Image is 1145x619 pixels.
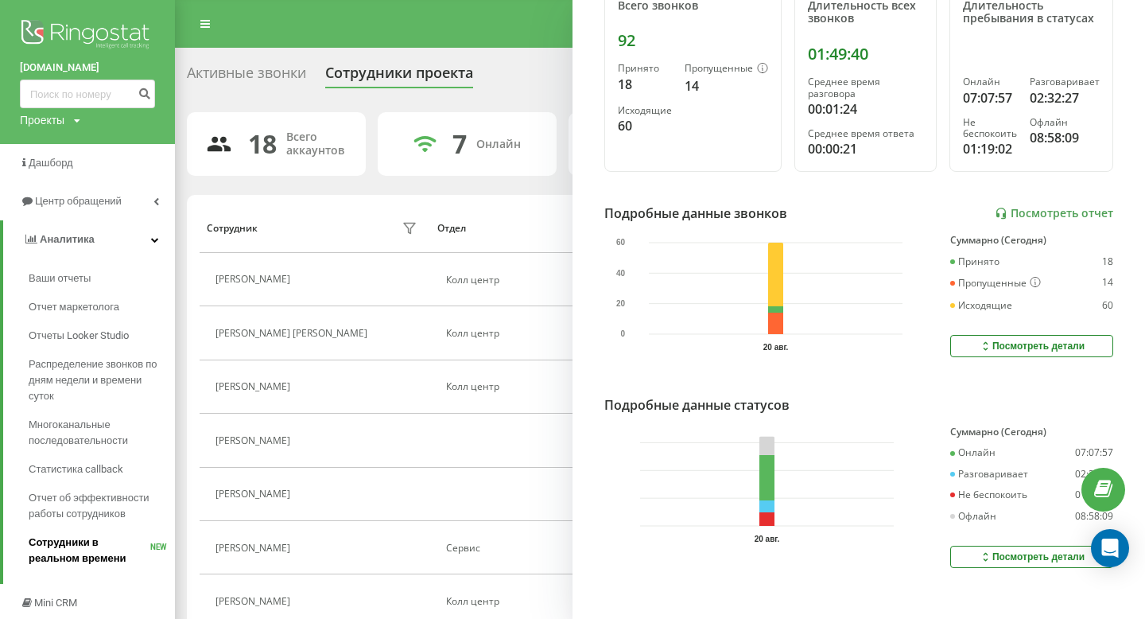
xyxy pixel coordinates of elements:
div: 60 [1102,300,1113,311]
span: Распределение звонков по дням недели и времени суток [29,356,167,404]
div: Онлайн [963,76,1017,88]
div: Подробные данные звонков [604,204,787,223]
div: 08:58:09 [1030,128,1100,147]
span: Аналитика [40,233,95,245]
div: 14 [1102,277,1113,290]
div: [PERSON_NAME] [215,489,294,500]
div: Исходящие [950,300,1012,311]
input: Поиск по номеру [20,80,155,108]
text: 0 [621,330,626,339]
div: [PERSON_NAME] [PERSON_NAME] [215,328,371,339]
a: Распределение звонков по дням недели и времени суток [29,350,175,411]
div: 01:49:40 [808,45,923,64]
div: 18 [248,129,277,159]
a: Отчеты Looker Studio [29,321,175,350]
a: Многоканальные последовательности [29,411,175,455]
div: Пропущенные [685,63,768,76]
div: Суммарно (Сегодня) [950,235,1113,246]
div: [PERSON_NAME] [215,543,294,554]
div: Активные звонки [187,64,306,89]
div: 92 [618,31,768,50]
span: Отчет маркетолога [29,299,119,315]
button: Посмотреть детали [950,546,1113,568]
a: [DOMAIN_NAME] [20,60,155,76]
a: Статистика callback [29,455,175,484]
span: Mini CRM [34,597,77,609]
div: 60 [618,116,672,135]
span: Центр обращений [35,195,122,207]
a: Аналитика [3,220,175,259]
a: Сотрудники в реальном времениNEW [29,528,175,573]
div: 00:00:21 [808,139,923,158]
div: 01:19:02 [1075,489,1113,500]
button: Посмотреть детали [950,335,1113,357]
div: Принято [950,256,999,267]
div: 01:19:02 [963,139,1017,158]
div: [PERSON_NAME] [215,596,294,607]
div: Сотрудники проекта [325,64,473,89]
span: Статистика callback [29,461,123,477]
div: Среднее время разговора [808,76,923,99]
div: [PERSON_NAME] [215,274,294,285]
span: Ваши отчеты [29,271,91,286]
a: Посмотреть отчет [995,207,1113,220]
div: Принято [618,63,672,74]
div: 08:58:09 [1075,511,1113,522]
div: Open Intercom Messenger [1091,529,1129,567]
div: Колл центр [446,381,594,392]
div: Онлайн [950,447,996,458]
text: 20 авг. [763,343,789,352]
span: Сотрудники в реальном времени [29,535,150,566]
text: 60 [616,239,626,247]
a: Отчет об эффективности работы сотрудников [29,484,175,528]
div: Пропущенные [950,277,1041,290]
div: Колл центр [446,328,594,339]
div: Отдел [437,223,466,234]
span: Многоканальные последовательности [29,417,167,449]
div: 7 [452,129,467,159]
div: Колл центр [446,274,594,286]
div: 07:07:57 [963,88,1017,107]
div: 02:32:27 [1075,469,1113,480]
div: [PERSON_NAME] [215,435,294,446]
div: Разговаривает [950,469,1028,480]
div: Сотрудник [207,223,258,234]
div: Исходящие [618,105,672,116]
div: 07:07:57 [1075,447,1113,458]
span: Отчет об эффективности работы сотрудников [29,490,167,522]
text: 40 [616,269,626,278]
div: Офлайн [950,511,996,522]
div: Онлайн [476,138,521,151]
div: 00:01:24 [808,99,923,119]
div: Разговаривает [1030,76,1100,88]
div: Колл центр [446,596,594,607]
text: 20 авг. [755,535,780,543]
div: Всего аккаунтов [286,130,347,158]
div: Не беспокоить [950,489,1027,500]
a: Ваши отчеты [29,264,175,293]
div: 18 [1102,256,1113,267]
div: [PERSON_NAME] [215,381,294,392]
div: Сервис [446,543,594,554]
img: Ringostat logo [20,16,155,56]
div: Подробные данные статусов [604,395,790,415]
text: 20 [616,299,626,308]
div: Суммарно (Сегодня) [950,426,1113,438]
div: Офлайн [1030,117,1100,128]
div: 14 [685,76,768,95]
div: Не беспокоить [963,117,1017,140]
div: Среднее время ответа [808,128,923,139]
a: Отчет маркетолога [29,293,175,321]
div: 02:32:27 [1030,88,1100,107]
span: Дашборд [29,157,73,169]
div: Посмотреть детали [979,340,1085,352]
div: Проекты [20,112,64,128]
span: Отчеты Looker Studio [29,328,129,344]
div: 18 [618,75,672,94]
div: Посмотреть детали [979,551,1085,563]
